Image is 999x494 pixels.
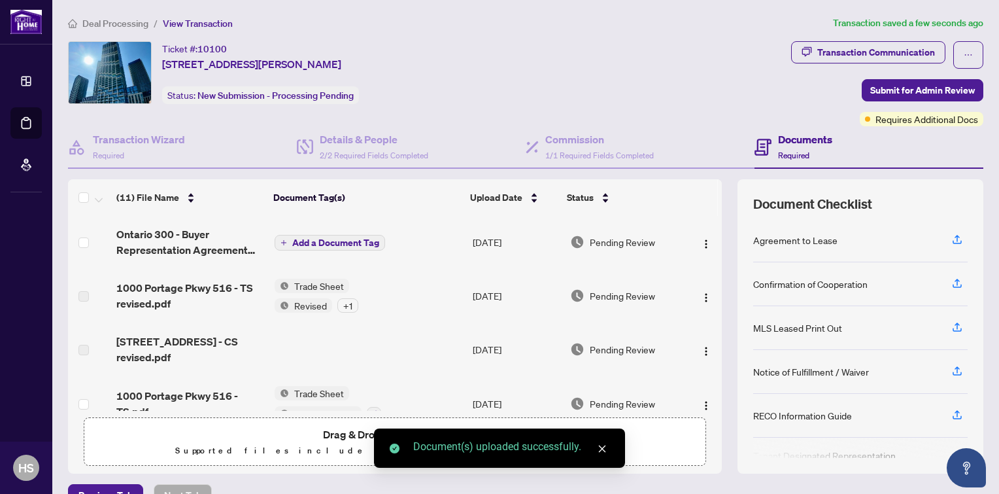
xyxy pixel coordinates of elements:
a: Close [595,442,609,456]
img: Logo [701,346,711,357]
span: Unsigned Copy [289,406,362,421]
span: HS [18,459,34,477]
span: check-circle [390,444,399,453]
div: Document(s) uploaded successfully. [413,439,609,455]
span: Pending Review [590,235,655,249]
span: New Submission - Processing Pending [197,90,354,101]
span: 1000 Portage Pkwy 516 - TS revised.pdf [116,280,264,311]
span: Pending Review [590,342,655,357]
div: RECO Information Guide [753,408,852,423]
div: Ticket #: [162,41,227,56]
button: Logo [696,393,717,414]
span: (11) File Name [116,190,179,205]
img: Status Icon [275,298,289,313]
h4: Details & People [320,132,428,147]
img: Status Icon [275,386,289,400]
img: Logo [701,239,711,249]
span: Required [93,150,124,160]
button: Upload Forms [393,426,467,443]
button: Logo [696,285,717,306]
p: Supported files include .PDF, .JPG, .JPEG, .PNG under 25 MB [92,443,698,459]
th: Document Tag(s) [268,179,465,216]
span: Requires Additional Docs [875,112,978,126]
div: + 1 [337,298,358,313]
span: Trade Sheet [289,386,349,400]
img: Status Icon [275,279,289,293]
div: Confirmation of Cooperation [753,277,868,291]
h4: Documents [778,132,832,147]
h4: Transaction Wizard [93,132,185,147]
td: [DATE] [467,376,566,432]
img: Document Status [570,397,584,411]
span: Drag & Drop or [323,426,467,443]
button: Logo [696,232,717,253]
span: Add a Document Tag [292,238,379,247]
span: 1000 Portage Pkwy 516 - TS.pdf [116,388,264,419]
div: Notice of Fulfillment / Waiver [753,364,869,379]
img: Logo [701,292,711,303]
span: plus [280,239,287,246]
img: Document Status [570,289,584,303]
button: Submit for Admin Review [862,79,983,101]
span: [STREET_ADDRESS][PERSON_NAME] [162,56,341,72]
img: Status Icon [275,406,289,421]
button: Open asap [947,448,986,487]
th: Status [562,179,683,216]
span: Pending Review [590,397,655,411]
div: Agreement to Lease [753,233,838,247]
img: logo [10,10,42,34]
button: Add a Document Tag [275,235,385,251]
span: Trade Sheet [289,279,349,293]
span: Submit for Admin Review [870,80,975,101]
div: Status: [162,86,359,104]
article: Transaction saved a few seconds ago [833,16,983,31]
td: [DATE] [467,323,566,376]
span: Deal Processing [82,18,148,29]
td: [DATE] [467,268,566,323]
span: 2/2 Required Fields Completed [320,150,428,160]
td: [DATE] [467,216,566,268]
img: IMG-N12281296_1.jpg [69,42,151,103]
span: View Transaction [163,18,233,29]
span: Ontario 300 - Buyer Representation Agreement Authority for Purchase or Lease.pdf [116,226,264,258]
span: home [68,19,77,28]
span: Drag & Drop orUpload FormsSupported files include .PDF, .JPG, .JPEG, .PNG under25MB [84,418,705,467]
span: ellipsis [964,50,973,60]
button: Add a Document Tag [275,234,385,251]
span: Status [567,190,594,205]
button: Logo [696,339,717,360]
span: Revised [289,298,332,313]
span: Pending Review [590,289,655,303]
th: Upload Date [465,179,562,216]
img: Document Status [570,235,584,249]
th: (11) File Name [111,179,268,216]
li: / [154,16,158,31]
div: MLS Leased Print Out [753,321,842,335]
h4: Commission [545,132,654,147]
button: Status IconTrade SheetStatus IconUnsigned Copy [275,386,381,421]
span: close [598,444,607,453]
img: Document Status [570,342,584,357]
span: Document Checklist [753,195,872,213]
div: Transaction Communication [817,42,935,63]
span: Upload Date [470,190,522,205]
button: Status IconTrade SheetStatus IconRevised+1 [275,279,358,313]
span: 10100 [197,43,227,55]
span: [STREET_ADDRESS] - CS revised.pdf [116,334,264,365]
button: Transaction Communication [791,41,945,63]
span: 1/1 Required Fields Completed [545,150,654,160]
span: Required [778,150,809,160]
img: Logo [701,400,711,411]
